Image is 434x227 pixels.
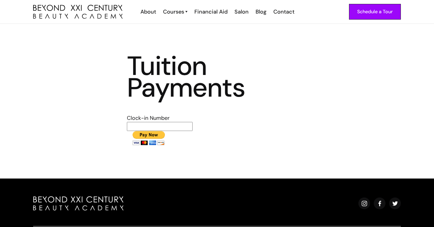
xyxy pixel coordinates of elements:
img: beyond 21st century beauty academy logo [33,5,123,19]
div: Salon [234,8,249,16]
img: beyond beauty logo [33,196,124,210]
div: About [140,8,156,16]
div: Courses [163,8,184,16]
div: Blog [256,8,266,16]
div: Financial Aid [194,8,228,16]
a: Financial Aid [190,8,231,16]
a: Courses [163,8,187,16]
a: Salon [231,8,252,16]
td: Clock-in Number [127,114,193,122]
a: About [137,8,159,16]
a: Schedule a Tour [349,4,401,20]
input: PayPal - The safer, easier way to pay online! [127,131,170,145]
a: home [33,5,123,19]
a: Contact [269,8,297,16]
div: Schedule a Tour [357,8,393,16]
div: Contact [273,8,294,16]
h3: Tuition Payments [127,55,307,98]
a: Blog [252,8,269,16]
